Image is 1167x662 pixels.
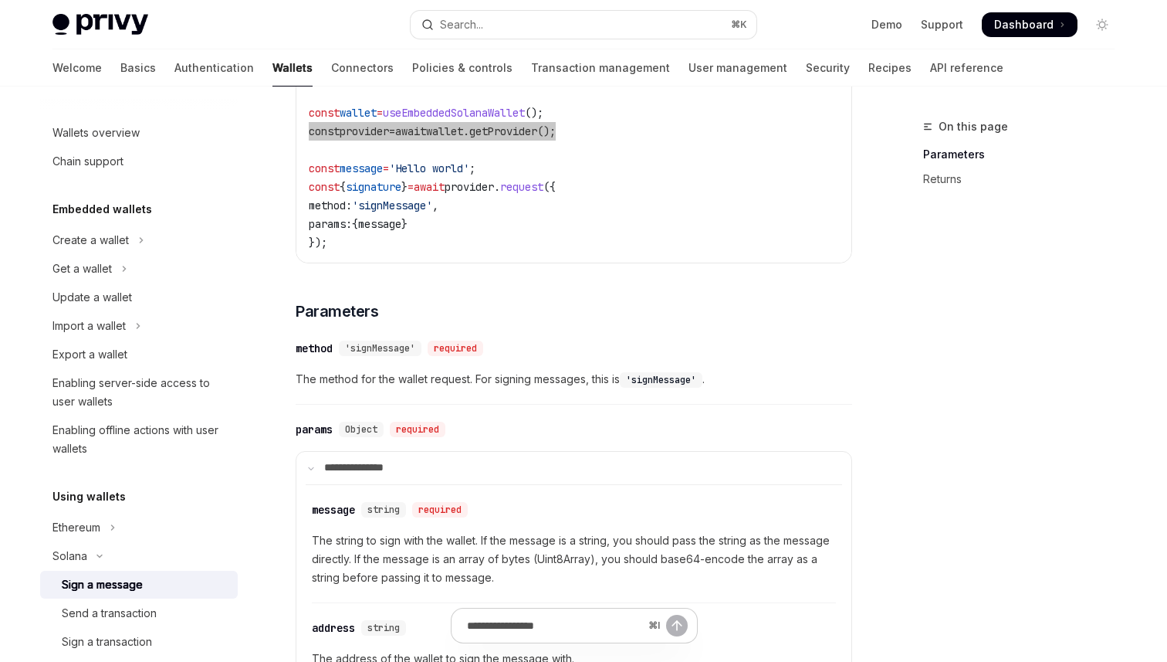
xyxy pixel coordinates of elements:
[921,17,963,32] a: Support
[411,11,756,39] button: Open search
[309,236,327,250] span: });
[52,49,102,87] a: Welcome
[40,571,238,599] a: Sign a message
[467,609,642,643] input: Ask a question...
[401,217,408,231] span: }
[296,422,333,437] div: params
[52,124,140,142] div: Wallets overview
[62,575,143,594] div: Sign a message
[923,167,1127,192] a: Returns
[40,148,238,175] a: Chain support
[40,416,238,463] a: Enabling offline actions with user wallets
[688,49,787,87] a: User management
[309,124,340,138] span: const
[52,345,127,364] div: Export a wallet
[296,341,333,356] div: method
[309,199,352,212] span: method:
[390,422,445,437] div: required
[345,342,415,355] span: 'signMessage'
[494,180,500,194] span: .
[408,180,414,194] span: =
[40,255,238,283] button: Toggle Get a wallet section
[383,106,525,120] span: useEmbeddedSolanaWallet
[731,19,747,31] span: ⌘ K
[174,49,254,87] a: Authentication
[414,180,445,194] span: await
[389,161,469,175] span: 'Hello world'
[52,231,129,250] div: Create a wallet
[40,628,238,656] a: Sign a transaction
[52,288,132,307] div: Update a wallet
[340,180,346,194] span: {
[432,199,438,212] span: ,
[500,180,543,194] span: request
[395,124,426,138] span: await
[426,124,463,138] span: wallet
[52,374,228,411] div: Enabling server-side access to user wallets
[543,180,556,194] span: ({
[806,49,850,87] a: Security
[346,180,401,194] span: signature
[923,142,1127,167] a: Parameters
[52,14,148,36] img: light logo
[120,49,156,87] a: Basics
[40,542,238,570] button: Toggle Solana section
[40,599,238,627] a: Send a transaction
[666,615,688,637] button: Send message
[52,421,228,458] div: Enabling offline actions with user wallets
[52,518,100,537] div: Ethereum
[982,12,1077,37] a: Dashboard
[340,161,383,175] span: message
[312,502,355,518] div: message
[389,124,395,138] span: =
[52,260,112,278] div: Get a wallet
[620,372,702,388] code: 'signMessage'
[52,317,126,335] div: Import a wallet
[52,152,123,171] div: Chain support
[309,217,352,231] span: params:
[296,300,378,322] span: Parameters
[358,217,401,231] span: message
[309,180,340,194] span: const
[52,547,87,565] div: Solana
[62,604,157,623] div: Send a transaction
[994,17,1054,32] span: Dashboard
[445,180,494,194] span: provider
[309,106,340,120] span: const
[367,504,400,516] span: string
[309,161,340,175] span: const
[401,180,408,194] span: }
[312,531,836,587] span: The string to sign with the wallet. If the message is a string, you should pass the string as the...
[377,106,383,120] span: =
[440,15,483,34] div: Search...
[52,200,152,219] h5: Embedded wallets
[40,341,238,368] a: Export a wallet
[469,124,537,138] span: getProvider
[537,124,556,138] span: ();
[383,161,389,175] span: =
[939,117,1008,136] span: On this page
[52,487,126,506] h5: Using wallets
[296,370,852,389] span: The method for the wallet request. For signing messages, this is .
[272,49,313,87] a: Wallets
[331,49,394,87] a: Connectors
[469,161,475,175] span: ;
[40,226,238,254] button: Toggle Create a wallet section
[352,199,432,212] span: 'signMessage'
[340,106,377,120] span: wallet
[930,49,1003,87] a: API reference
[62,633,152,651] div: Sign a transaction
[463,124,469,138] span: .
[40,283,238,311] a: Update a wallet
[345,423,377,436] span: Object
[531,49,670,87] a: Transaction management
[428,341,483,356] div: required
[40,514,238,541] button: Toggle Ethereum section
[525,106,543,120] span: ();
[412,502,468,518] div: required
[340,124,389,138] span: provider
[1090,12,1115,37] button: Toggle dark mode
[412,49,512,87] a: Policies & controls
[40,119,238,147] a: Wallets overview
[868,49,912,87] a: Recipes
